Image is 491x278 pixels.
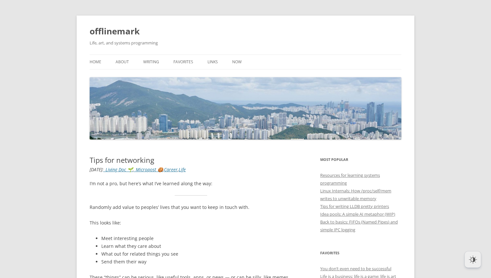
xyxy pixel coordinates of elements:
[101,250,293,258] li: What out for related things you see
[90,39,401,47] h2: Life, art, and systems programming
[320,266,391,272] a: You don’t even need to be successful
[101,258,293,266] li: Send them their way
[320,249,401,257] h3: Favorites
[90,166,102,173] time: [DATE]
[164,166,178,173] a: Career
[320,211,395,217] a: Idea pools: A simple AI metaphor (WIP)
[320,188,391,201] a: Linux Internals: How /proc/self/mem writes to unwritable memory
[320,219,398,233] a: Back to basics: FIFOs (Named Pipes) and simple IPC logging
[90,55,101,69] a: Home
[90,166,186,173] i: : , , ,
[90,203,293,211] p: Randomly add value to peoples’ lives that you want to keep in touch with.
[320,172,380,186] a: Resources for learning systems programming
[116,55,129,69] a: About
[208,55,218,69] a: Links
[90,219,293,227] p: This looks like:
[90,23,140,39] a: offlinemark
[90,180,293,187] p: I’m not a pro, but here’s what I’ve learned along the way:
[320,203,389,209] a: Tips for writing LLDB pretty printers
[101,242,293,250] li: Learn what they care about
[179,166,186,173] a: Life
[104,166,133,173] a: _Living Doc 🌱
[232,55,242,69] a: Now
[173,55,193,69] a: Favorites
[90,156,293,164] h1: Tips for networking
[90,77,401,139] img: offlinemark
[101,235,293,242] li: Meet interesting people
[143,55,159,69] a: Writing
[134,166,163,173] a: _Micropost 🍪
[320,156,401,163] h3: Most Popular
